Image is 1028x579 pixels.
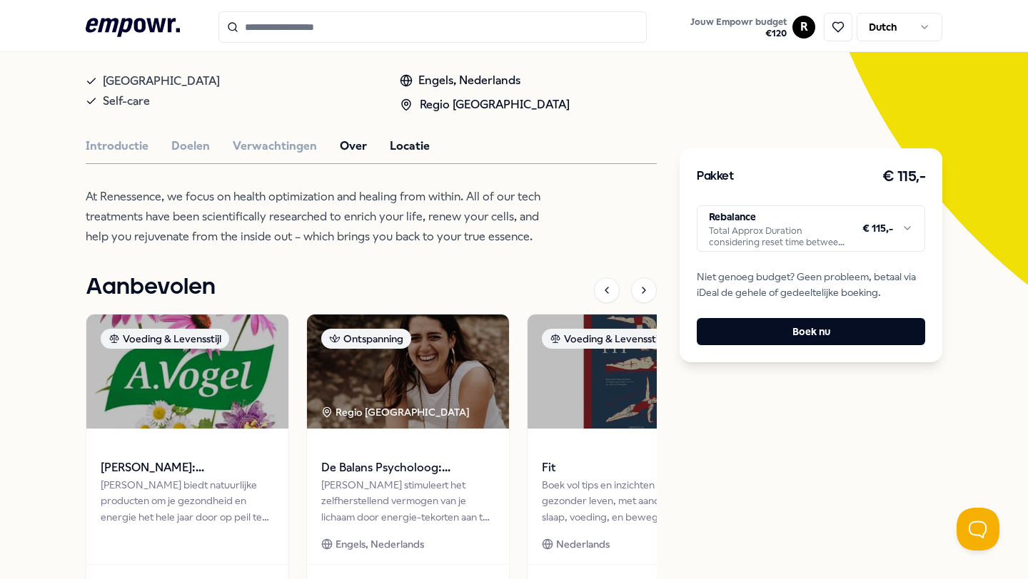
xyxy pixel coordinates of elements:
span: € 120 [690,28,787,39]
span: Niet genoeg budget? Geen probleem, betaal via iDeal de gehele of gedeeltelijke boeking. [697,269,925,301]
span: Nederlands [556,536,610,552]
img: package image [86,314,288,429]
button: Boek nu [697,318,925,345]
span: Engels, Nederlands [336,536,424,552]
span: [PERSON_NAME]: Supplementen [101,458,274,477]
button: Over [340,137,367,155]
input: Search for products, categories or subcategories [218,11,647,43]
div: Voeding & Levensstijl [101,329,229,349]
img: package image [307,314,509,429]
p: At Renessence, we focus on health optimization and healing from within. All of our tech treatment... [86,187,550,247]
button: R [792,16,815,39]
div: [PERSON_NAME] stimuleert het zelfherstellend vermogen van je lichaam door energie-tekorten aan te... [321,477,495,525]
button: Locatie [390,137,430,155]
h3: € 115,- [882,165,926,188]
span: Self-care [103,91,150,111]
iframe: Help Scout Beacon - Open [957,508,999,550]
h1: Aanbevolen [86,270,216,305]
a: Jouw Empowr budget€120 [685,12,792,42]
button: Jouw Empowr budget€120 [687,14,790,42]
div: Regio [GEOGRAPHIC_DATA] [400,96,570,114]
div: Engels, Nederlands [400,71,570,90]
span: De Balans Psycholoog: [PERSON_NAME] [321,458,495,477]
img: package image [528,314,730,429]
div: Voeding & Levensstijl [542,329,670,349]
h3: Pakket [697,168,734,186]
div: Boek vol tips en inzichten voor gezonder leven, met aandacht voor slaap, voeding, en beweging. [542,477,715,525]
div: Regio [GEOGRAPHIC_DATA] [321,404,472,420]
button: Introductie [86,137,148,155]
span: Jouw Empowr budget [690,16,787,28]
div: Ontspanning [321,329,411,349]
span: Fit [542,458,715,477]
div: [PERSON_NAME] biedt natuurlijke producten om je gezondheid en energie het hele jaar door op peil ... [101,477,274,525]
span: [GEOGRAPHIC_DATA] [103,71,220,91]
button: Doelen [171,137,210,155]
button: Verwachtingen [233,137,317,155]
